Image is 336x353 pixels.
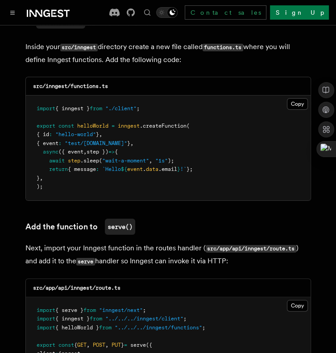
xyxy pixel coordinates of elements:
[40,175,43,181] span: ,
[287,300,308,311] button: Copy
[37,175,40,181] span: }
[37,307,55,313] span: import
[49,166,68,172] span: return
[130,140,133,146] span: ,
[203,44,243,51] code: functions.ts
[142,7,153,18] button: Find something...
[105,219,135,235] code: serve()
[36,19,85,29] code: createFunction
[68,166,96,172] span: { message
[96,131,99,137] span: }
[185,5,266,20] a: Contact sales
[37,105,55,112] span: import
[146,342,152,348] span: ({
[83,149,87,155] span: ,
[115,149,118,155] span: {
[99,324,112,331] span: from
[37,140,58,146] span: { event
[55,105,90,112] span: { inngest }
[49,131,52,137] span: :
[49,158,65,164] span: await
[202,324,205,331] span: ;
[105,342,108,348] span: ,
[99,158,102,164] span: (
[55,307,83,313] span: { serve }
[25,219,135,235] a: Add the function toserve()
[121,342,124,348] span: }
[156,7,178,18] button: Toggle dark mode
[96,166,99,172] span: :
[58,342,74,348] span: const
[7,7,18,18] button: Toggle navigation
[124,342,127,348] span: =
[112,342,121,348] span: PUT
[127,140,130,146] span: }
[83,307,96,313] span: from
[90,105,102,112] span: from
[206,245,296,253] code: src/app/api/inngest/route.ts
[37,183,43,190] span: );
[187,166,193,172] span: };
[58,149,83,155] span: ({ event
[168,158,174,164] span: );
[115,324,202,331] span: "../../../inngest/functions"
[37,342,55,348] span: export
[58,140,62,146] span: :
[118,123,140,129] span: inngest
[25,6,179,27] strong: Learn more: What is method?
[55,316,90,322] span: { inngest }
[60,44,98,51] code: src/inngest
[149,158,152,164] span: ,
[90,316,102,322] span: from
[112,123,115,129] span: =
[80,158,99,164] span: .sleep
[143,166,146,172] span: .
[65,140,127,146] span: "test/[DOMAIN_NAME]"
[177,166,180,172] span: }
[33,285,120,291] code: src/app/api/inngest/route.ts
[158,166,177,172] span: .email
[93,342,105,348] span: POST
[25,242,311,268] p: Next, import your Inngest function in the routes handler ( ) and add it to the handler so Inngest...
[140,123,187,129] span: .createFunction
[55,131,96,137] span: "hello-world"
[43,149,58,155] span: async
[183,316,187,322] span: ;
[37,324,55,331] span: import
[55,324,99,331] span: { helloWorld }
[121,166,127,172] span: ${
[146,166,158,172] span: data
[287,98,308,110] button: Copy
[102,158,149,164] span: "wait-a-moment"
[37,131,49,137] span: { id
[87,149,108,155] span: step })
[187,123,190,129] span: (
[127,166,143,172] span: event
[68,158,80,164] span: step
[37,123,55,129] span: export
[99,131,102,137] span: ,
[76,258,95,266] code: serve
[270,5,329,20] a: Sign Up
[102,166,121,172] span: `Hello
[137,105,140,112] span: ;
[77,123,108,129] span: helloWorld
[108,149,115,155] span: =>
[25,41,311,66] p: Inside your directory create a new file called where you will define Inngest functions. Add the f...
[155,158,168,164] span: "1s"
[87,342,90,348] span: ,
[130,342,146,348] span: serve
[74,342,77,348] span: {
[105,316,183,322] span: "../../../inngest/client"
[105,105,137,112] span: "./client"
[77,342,87,348] span: GET
[33,83,108,89] code: src/inngest/functions.ts
[99,307,143,313] span: "inngest/next"
[58,123,74,129] span: const
[37,316,55,322] span: import
[143,307,146,313] span: ;
[180,166,187,172] span: !`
